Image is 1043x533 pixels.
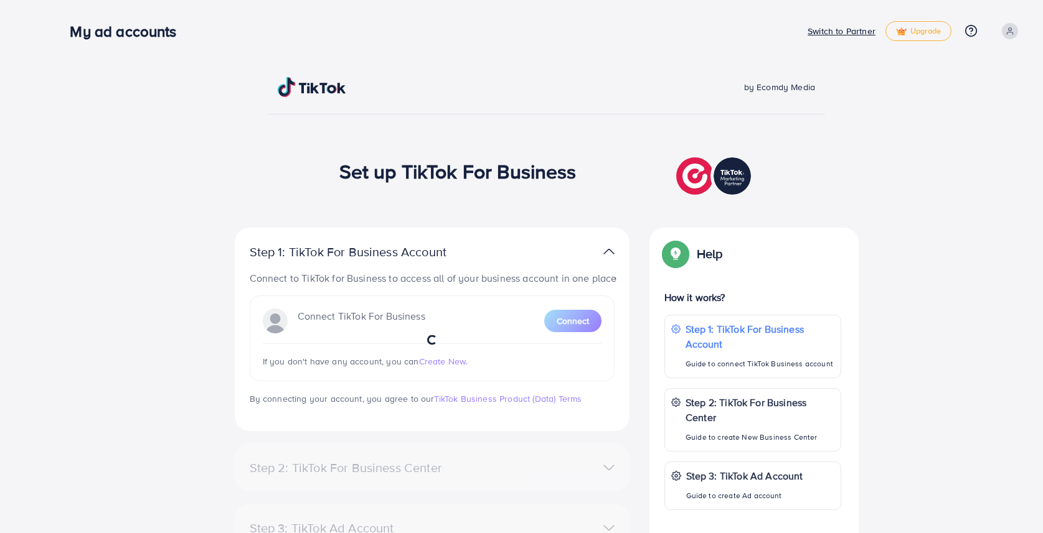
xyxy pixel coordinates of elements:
span: by Ecomdy Media [744,81,815,93]
img: TikTok partner [676,154,754,198]
p: Step 3: TikTok Ad Account [686,468,803,483]
p: How it works? [664,290,841,305]
p: Help [697,246,723,261]
img: Popup guide [664,243,687,265]
p: Step 1: TikTok For Business Account [250,244,486,259]
img: TikTok [278,77,346,97]
img: TikTok partner [603,243,615,261]
p: Guide to connect TikTok Business account [686,356,834,371]
p: Step 1: TikTok For Business Account [686,322,834,351]
h3: My ad accounts [70,22,186,40]
img: tick [896,27,907,36]
a: tickUpgrade [885,21,951,41]
span: Upgrade [896,27,941,36]
p: Guide to create New Business Center [686,430,834,445]
p: Switch to Partner [808,24,875,39]
p: Guide to create Ad account [686,488,803,503]
h1: Set up TikTok For Business [339,159,577,183]
p: Step 2: TikTok For Business Center [686,395,834,425]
